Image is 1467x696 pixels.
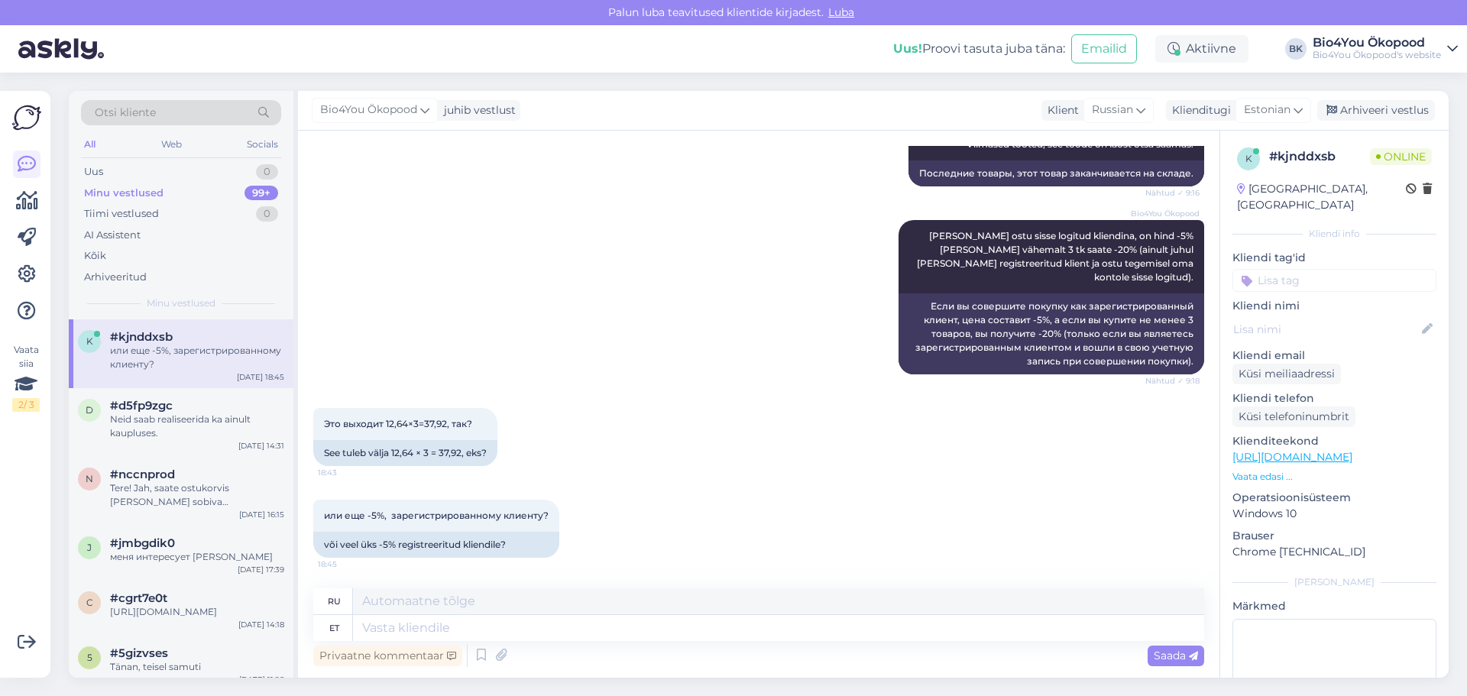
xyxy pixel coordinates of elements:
[1285,38,1307,60] div: BK
[110,536,175,550] span: #jmbgdik0
[917,230,1196,283] span: [PERSON_NAME] ostu sisse logitud kliendina, on hind -5% [PERSON_NAME] vähemalt 3 tk saate -20% (a...
[81,134,99,154] div: All
[110,550,284,564] div: меня интересует [PERSON_NAME]
[110,660,284,674] div: Tänan, teisel samuti
[110,468,175,481] span: #nccnprod
[320,102,417,118] span: Bio4You Ökopood
[1232,470,1436,484] p: Vaata edasi ...
[324,418,472,429] span: Это выходит 12,64×3=37,92, так?
[1244,102,1291,118] span: Estonian
[110,413,284,440] div: Neid saab realiseerida ka ainult kaupluses.
[84,270,147,285] div: Arhiveeritud
[110,330,173,344] span: #kjnddxsb
[908,160,1204,186] div: Последние товары, этот товар заканчивается на складе.
[324,510,549,521] span: или еще -5%, зарегистрированному клиенту?
[1313,37,1441,49] div: Bio4You Ökopood
[1233,321,1419,338] input: Lisa nimi
[1237,181,1406,213] div: [GEOGRAPHIC_DATA], [GEOGRAPHIC_DATA]
[1092,102,1133,118] span: Russian
[1041,102,1079,118] div: Klient
[84,228,141,243] div: AI Assistent
[313,440,497,466] div: See tuleb välja 12,64 × 3 = 37,92, eks?
[1155,35,1248,63] div: Aktiivne
[1232,269,1436,292] input: Lisa tag
[1071,34,1137,63] button: Emailid
[110,605,284,619] div: [URL][DOMAIN_NAME]
[1166,102,1231,118] div: Klienditugi
[12,343,40,412] div: Vaata siia
[318,467,375,478] span: 18:43
[1313,37,1458,61] a: Bio4You ÖkopoodBio4You Ökopood's website
[86,473,93,484] span: n
[1232,364,1341,384] div: Küsi meiliaadressi
[84,206,159,222] div: Tiimi vestlused
[238,564,284,575] div: [DATE] 17:39
[147,296,215,310] span: Minu vestlused
[1370,148,1432,165] span: Online
[87,652,92,663] span: 5
[313,646,462,666] div: Privaatne kommentaar
[239,674,284,685] div: [DATE] 11:28
[313,532,559,558] div: või veel üks -5% registreeritud kliendile?
[110,344,284,371] div: или еще -5%, зарегистрированному клиенту?
[1232,544,1436,560] p: Chrome [TECHNICAL_ID]
[328,588,341,614] div: ru
[158,134,185,154] div: Web
[1232,406,1355,427] div: Küsi telefoninumbrit
[1232,227,1436,241] div: Kliendi info
[1232,506,1436,522] p: Windows 10
[438,102,516,118] div: juhib vestlust
[12,398,40,412] div: 2 / 3
[318,558,375,570] span: 18:45
[84,248,106,264] div: Kõik
[1245,153,1252,164] span: k
[1269,147,1370,166] div: # kjnddxsb
[1317,100,1435,121] div: Arhiveeri vestlus
[110,481,284,509] div: Tere! Jah, saate ostukorvis [PERSON_NAME] sobiva pakiautomaadi.
[824,5,859,19] span: Luba
[86,597,93,608] span: c
[1142,187,1200,199] span: Nähtud ✓ 9:16
[1232,250,1436,266] p: Kliendi tag'id
[244,186,278,201] div: 99+
[1232,450,1352,464] a: [URL][DOMAIN_NAME]
[1154,649,1198,662] span: Saada
[238,440,284,452] div: [DATE] 14:31
[237,371,284,383] div: [DATE] 18:45
[84,186,164,201] div: Minu vestlused
[1232,298,1436,314] p: Kliendi nimi
[329,615,339,641] div: et
[1232,575,1436,589] div: [PERSON_NAME]
[95,105,156,121] span: Otsi kliente
[244,134,281,154] div: Socials
[1232,348,1436,364] p: Kliendi email
[238,619,284,630] div: [DATE] 14:18
[1232,490,1436,506] p: Operatsioonisüsteem
[899,293,1204,374] div: Если вы совершите покупку как зарегистрированный клиент, цена составит -5%, а если вы купите не м...
[86,404,93,416] span: d
[893,40,1065,58] div: Proovi tasuta juba täna:
[1131,208,1200,219] span: Bio4You Ökopood
[1313,49,1441,61] div: Bio4You Ökopood's website
[86,335,93,347] span: k
[256,206,278,222] div: 0
[84,164,103,180] div: Uus
[1142,375,1200,387] span: Nähtud ✓ 9:18
[87,542,92,553] span: j
[110,646,168,660] span: #5gizvses
[239,509,284,520] div: [DATE] 16:15
[1232,433,1436,449] p: Klienditeekond
[256,164,278,180] div: 0
[1232,598,1436,614] p: Märkmed
[893,41,922,56] b: Uus!
[1232,528,1436,544] p: Brauser
[110,591,167,605] span: #cgrt7e0t
[110,399,173,413] span: #d5fp9zgc
[1232,390,1436,406] p: Kliendi telefon
[12,103,41,132] img: Askly Logo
